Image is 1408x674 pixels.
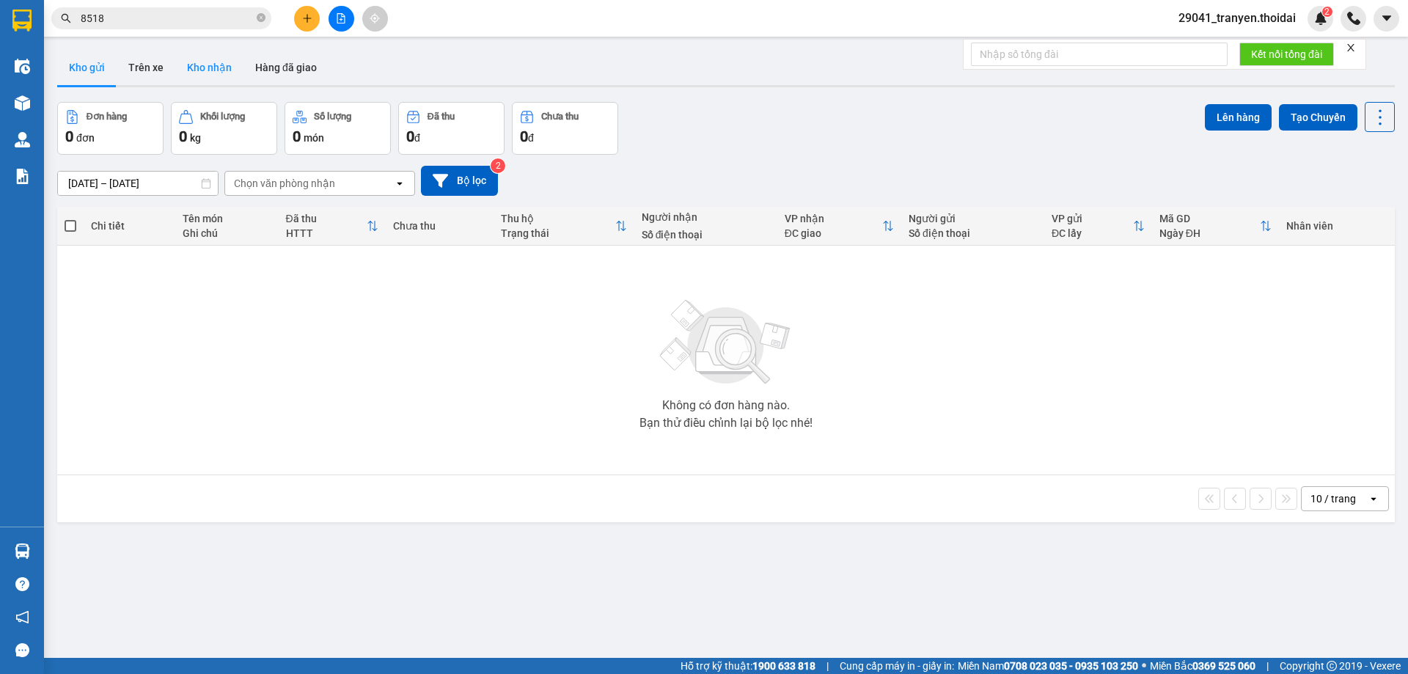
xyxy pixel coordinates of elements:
img: phone-icon [1347,12,1360,25]
span: plus [302,13,312,23]
span: 0 [65,128,73,145]
div: ĐC lấy [1052,227,1133,239]
div: HTTT [286,227,367,239]
img: logo [7,52,18,127]
div: Chi tiết [91,220,167,232]
div: Người gửi [909,213,1037,224]
span: 29041_tranyen.thoidai [1167,9,1308,27]
div: Tên món [183,213,271,224]
button: Kết nối tổng đài [1239,43,1334,66]
span: aim [370,13,380,23]
input: Select a date range. [58,172,218,195]
button: caret-down [1374,6,1399,32]
th: Toggle SortBy [777,207,901,246]
img: warehouse-icon [15,543,30,559]
div: Không có đơn hàng nào. [662,400,790,411]
div: VP gửi [1052,213,1133,224]
th: Toggle SortBy [494,207,634,246]
input: Nhập số tổng đài [971,43,1228,66]
span: Chuyển phát nhanh: [GEOGRAPHIC_DATA] - [GEOGRAPHIC_DATA] [23,63,150,115]
th: Toggle SortBy [1044,207,1152,246]
button: Khối lượng0kg [171,102,277,155]
span: search [61,13,71,23]
sup: 2 [491,158,505,173]
span: Cung cấp máy in - giấy in: [840,658,954,674]
div: ĐC giao [785,227,882,239]
th: Toggle SortBy [279,207,386,246]
div: 10 / trang [1310,491,1356,506]
img: warehouse-icon [15,95,30,111]
div: Thu hộ [501,213,615,224]
div: Trạng thái [501,227,615,239]
span: Miền Bắc [1150,658,1255,674]
button: Kho nhận [175,50,243,85]
strong: 0369 525 060 [1192,660,1255,672]
div: Chưa thu [393,220,486,232]
div: VP nhận [785,213,882,224]
th: Toggle SortBy [1152,207,1279,246]
span: Kết nối tổng đài [1251,46,1322,62]
span: close-circle [257,12,265,26]
span: kg [190,132,201,144]
img: icon-new-feature [1314,12,1327,25]
span: 0 [179,128,187,145]
span: đ [414,132,420,144]
button: Chưa thu0đ [512,102,618,155]
sup: 2 [1322,7,1332,17]
button: aim [362,6,388,32]
strong: 0708 023 035 - 0935 103 250 [1004,660,1138,672]
div: Chọn văn phòng nhận [234,176,335,191]
span: question-circle [15,577,29,591]
span: đơn [76,132,95,144]
img: warehouse-icon [15,132,30,147]
button: Số lượng0món [285,102,391,155]
div: Nhân viên [1286,220,1387,232]
span: 0 [406,128,414,145]
div: Số điện thoại [642,229,770,241]
span: | [826,658,829,674]
input: Tìm tên, số ĐT hoặc mã đơn [81,10,254,26]
span: close [1346,43,1356,53]
div: Đã thu [428,111,455,122]
div: Ngày ĐH [1159,227,1260,239]
span: close-circle [257,13,265,22]
img: svg+xml;base64,PHN2ZyBjbGFzcz0ibGlzdC1wbHVnX19zdmciIHhtbG5zPSJodHRwOi8vd3d3LnczLm9yZy8yMDAwL3N2Zy... [653,291,799,394]
div: Chưa thu [541,111,579,122]
span: notification [15,610,29,624]
div: Ghi chú [183,227,271,239]
span: ⚪️ [1142,663,1146,669]
strong: CÔNG TY TNHH DỊCH VỤ DU LỊCH THỜI ĐẠI [26,12,145,59]
div: Số lượng [314,111,351,122]
button: Đơn hàng0đơn [57,102,164,155]
div: Mã GD [1159,213,1260,224]
div: Đã thu [286,213,367,224]
span: 2 [1324,7,1330,17]
img: logo-vxr [12,10,32,32]
img: solution-icon [15,169,30,184]
span: món [304,132,324,144]
button: Kho gửi [57,50,117,85]
span: Miền Nam [958,658,1138,674]
span: Hỗ trợ kỹ thuật: [681,658,815,674]
span: message [15,643,29,657]
button: Tạo Chuyến [1279,104,1357,131]
button: Lên hàng [1205,104,1272,131]
button: plus [294,6,320,32]
div: Số điện thoại [909,227,1037,239]
button: Hàng đã giao [243,50,329,85]
span: file-add [336,13,346,23]
div: Bạn thử điều chỉnh lại bộ lọc nhé! [639,417,813,429]
div: Đơn hàng [87,111,127,122]
svg: open [394,177,406,189]
span: 0 [293,128,301,145]
div: Khối lượng [200,111,245,122]
button: Đã thu0đ [398,102,505,155]
span: caret-down [1380,12,1393,25]
span: copyright [1327,661,1337,671]
span: LN1310250002 [154,98,241,114]
span: 0 [520,128,528,145]
svg: open [1368,493,1379,505]
button: file-add [329,6,354,32]
span: | [1266,658,1269,674]
button: Bộ lọc [421,166,498,196]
